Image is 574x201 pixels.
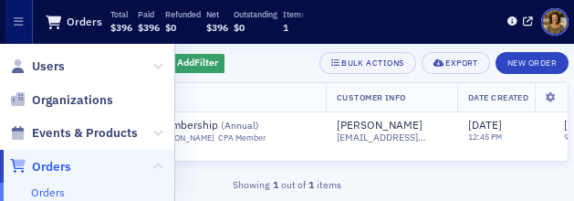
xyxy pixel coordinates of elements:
span: Orders [32,158,71,175]
a: Events & Products [9,124,138,142]
button: Export [422,52,490,74]
span: $396 [110,21,132,34]
span: MACPA Membership [118,118,315,132]
a: New Order [496,55,569,69]
span: $396 [206,21,228,34]
time: 12:45 PM [468,132,502,142]
span: Customer Info [337,92,406,102]
a: Orders [31,185,65,199]
h1: Orders [67,15,102,30]
strong: 1 [270,178,281,193]
a: Users [9,58,65,75]
a: [PERSON_NAME] [337,118,423,132]
span: $0 [234,21,245,34]
span: $0 [165,21,176,34]
button: Bulk Actions [319,52,416,74]
div: CPA Member [218,132,266,143]
a: [PERSON_NAME] [152,132,214,143]
strong: 1 [306,178,317,193]
span: $396 [138,21,160,34]
span: [EMAIL_ADDRESS][DOMAIN_NAME] [337,132,446,143]
span: Date Created [468,92,528,102]
span: Profile [541,8,569,36]
span: Events & Products [32,124,138,142]
p: Items [283,9,305,20]
a: Organizations [9,91,113,109]
p: Total [110,9,132,20]
span: 1 [283,21,288,34]
p: Outstanding [234,9,277,20]
button: New Order [496,52,569,74]
div: Export [445,58,478,67]
span: Add Filter [177,56,218,70]
div: Showing out of items [5,178,569,193]
div: Bulk Actions [341,58,403,67]
span: Organizations [32,91,113,109]
p: Net [206,9,228,20]
span: Users [32,58,65,75]
a: Orders [9,158,71,175]
span: [DATE] [468,118,502,132]
button: AddFilter [161,54,224,73]
p: Refunded [165,9,201,20]
p: Paid [138,9,160,20]
a: MACPA Membership (Annual) [118,118,315,132]
span: ( Annual ) [221,119,259,132]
